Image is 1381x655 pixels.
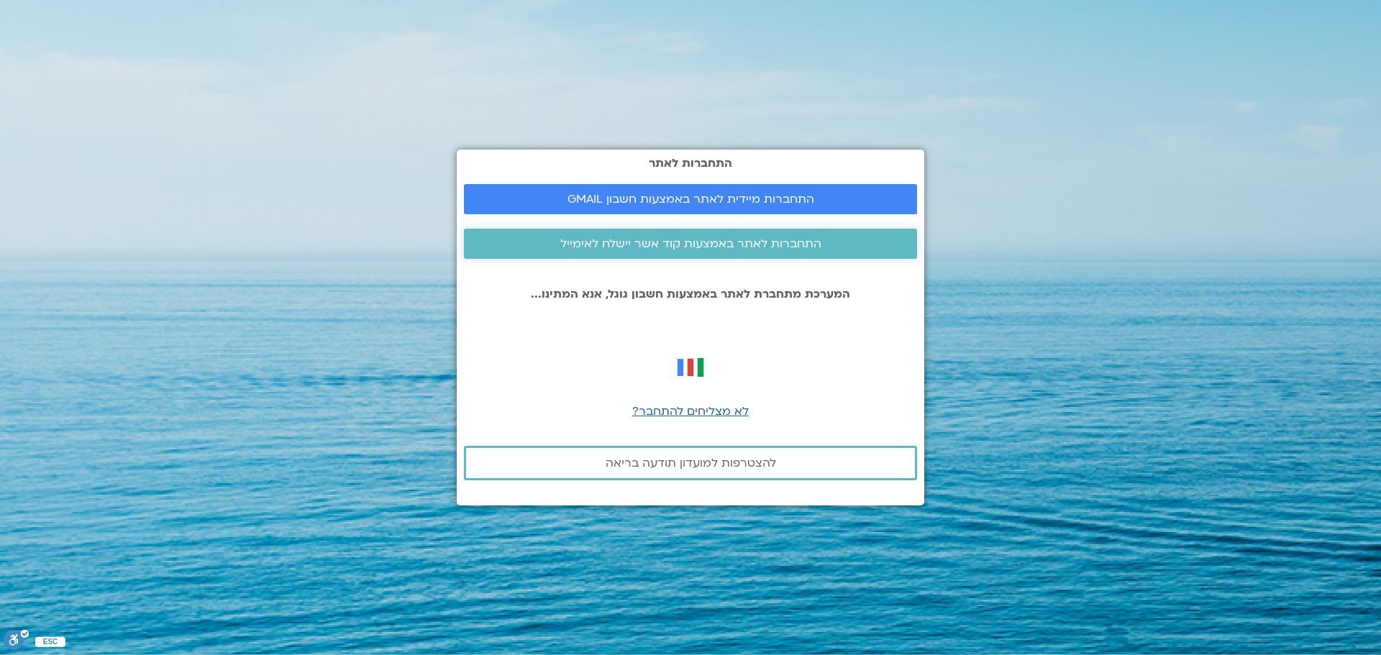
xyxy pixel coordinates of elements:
[464,184,917,214] a: התחברות מיידית לאתר באמצעות חשבון GMAIL
[632,403,749,419] a: לא מצליחים להתחבר?
[464,446,917,480] a: להצטרפות למועדון תודעה בריאה
[464,157,917,170] h2: התחברות לאתר
[568,193,814,206] span: התחברות מיידית לאתר באמצעות חשבון GMAIL
[464,229,917,259] a: התחברות לאתר באמצעות קוד אשר יישלח לאימייל
[560,237,821,250] span: התחברות לאתר באמצעות קוד אשר יישלח לאימייל
[606,457,776,470] span: להצטרפות למועדון תודעה בריאה
[464,288,917,301] p: המערכת מתחברת לאתר באמצעות חשבון גוגל, אנא המתינו...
